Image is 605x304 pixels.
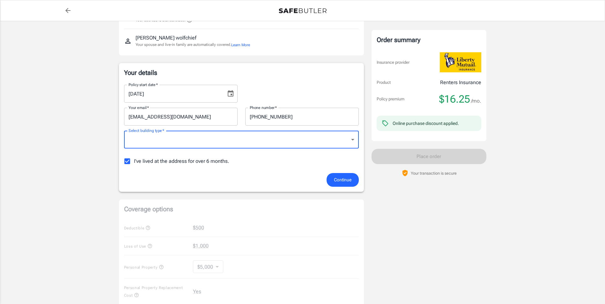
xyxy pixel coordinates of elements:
[124,108,238,126] input: Enter email
[224,87,237,100] button: Choose date, selected date is Oct 10, 2025
[124,68,359,77] p: Your details
[129,82,158,87] label: Policy start date
[136,34,196,42] p: [PERSON_NAME] wolfchief
[471,97,481,105] span: /mo.
[250,105,277,110] label: Phone number
[411,170,457,176] p: Your transaction is secure
[439,93,470,105] span: $16.25
[62,4,74,17] a: back to quotes
[279,8,327,13] img: Back to quotes
[124,85,222,103] input: MM/DD/YYYY
[377,59,409,66] p: Insurance provider
[129,105,149,110] label: Your email
[377,96,404,102] p: Policy premium
[377,35,481,45] div: Order summary
[393,120,459,127] div: Online purchase discount applied.
[440,79,481,86] p: Renters Insurance
[327,173,359,187] button: Continue
[377,79,391,86] p: Product
[136,42,250,48] p: Your spouse and live-in family are automatically covered.
[134,157,229,165] span: I've lived at the address for over 6 months.
[334,176,351,184] span: Continue
[124,37,132,45] svg: Insured person
[245,108,359,126] input: Enter number
[129,128,164,133] label: Select building type
[440,52,481,72] img: Liberty Mutual
[231,42,250,48] button: Learn More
